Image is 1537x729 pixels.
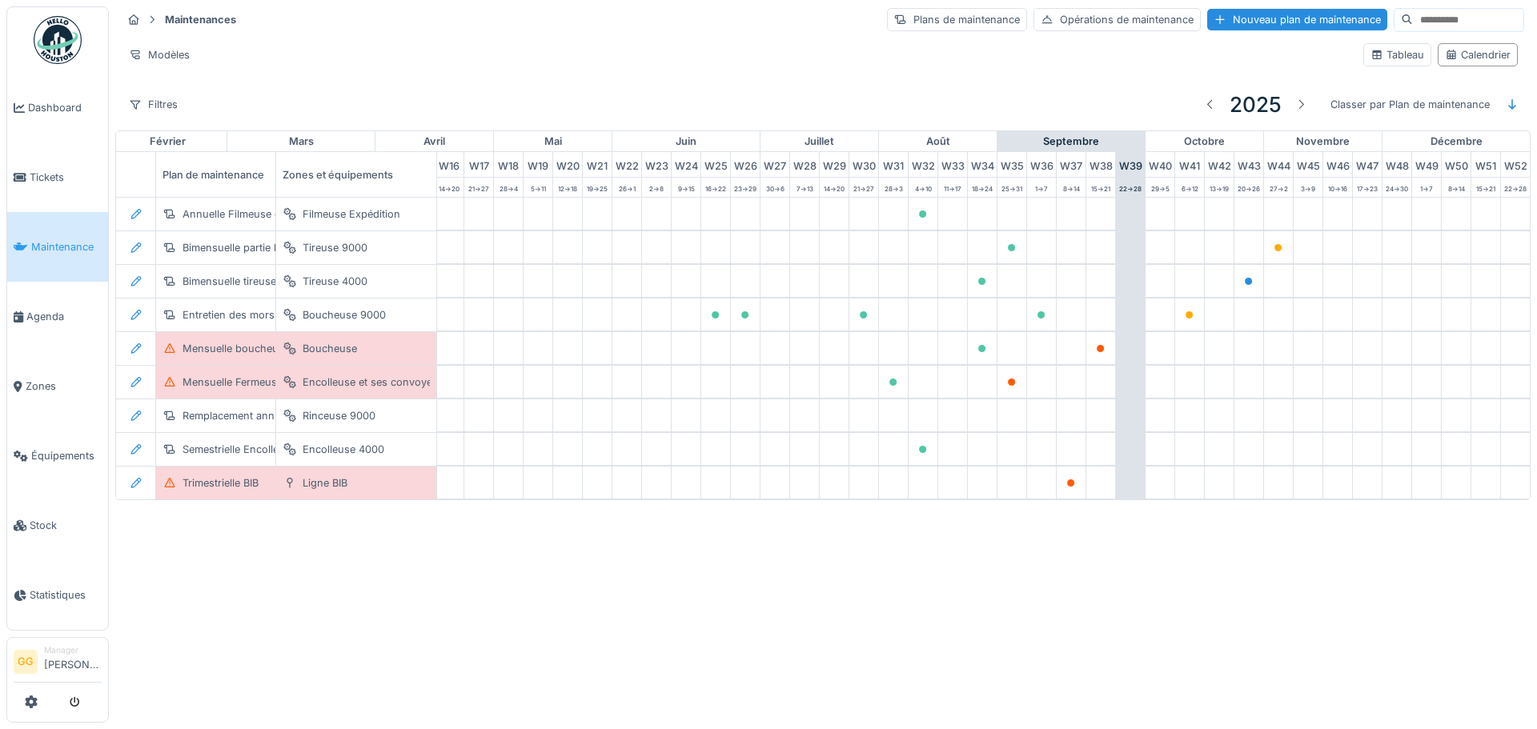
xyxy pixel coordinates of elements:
div: Plan de maintenance [156,152,316,197]
div: Ligne BIB [303,475,347,491]
strong: Maintenances [159,12,243,27]
a: Stock [7,491,108,560]
div: W 33 [938,152,967,177]
div: 22 -> 28 [1501,178,1530,197]
div: 10 -> 16 [1323,178,1352,197]
span: Statistiques [30,587,102,603]
li: [PERSON_NAME] [44,644,102,679]
div: W 23 [642,152,671,177]
div: W 36 [1027,152,1056,177]
div: W 42 [1205,152,1234,177]
a: Équipements [7,421,108,491]
div: 19 -> 25 [583,178,612,197]
div: W 34 [968,152,997,177]
div: W 19 [524,152,552,177]
div: W 41 [1175,152,1204,177]
div: W 16 [435,152,464,177]
div: juillet [760,131,878,152]
a: Agenda [7,282,108,351]
div: W 25 [701,152,730,177]
a: GG Manager[PERSON_NAME] [14,644,102,683]
div: W 52 [1501,152,1530,177]
div: 17 -> 23 [1353,178,1382,197]
div: 21 -> 27 [464,178,493,197]
div: Boucheuse [303,341,357,356]
div: Mensuelle boucheuse 4000 [183,341,319,356]
a: Statistiques [7,560,108,630]
div: W 47 [1353,152,1382,177]
div: 8 -> 14 [1057,178,1086,197]
div: Trimestrielle BIB [183,475,259,491]
div: 4 -> 10 [909,178,937,197]
div: W 24 [672,152,700,177]
li: GG [14,650,38,674]
div: Calendrier [1445,47,1511,62]
img: Badge_color-CXgf-gQk.svg [34,16,82,64]
div: W 46 [1323,152,1352,177]
div: Tableau [1370,47,1424,62]
div: W 18 [494,152,523,177]
div: 23 -> 29 [731,178,760,197]
div: W 45 [1294,152,1322,177]
div: W 44 [1264,152,1293,177]
div: 12 -> 18 [553,178,582,197]
div: 14 -> 20 [820,178,849,197]
div: 11 -> 17 [938,178,967,197]
span: Stock [30,518,102,533]
div: 18 -> 24 [968,178,997,197]
div: Entretien des mors Boucheuse 9000 [183,307,361,322]
div: Encolleuse et ses convoyeurs 9000 [303,375,477,390]
div: W 35 [997,152,1026,177]
div: Nouveau plan de maintenance [1207,9,1387,30]
div: 26 -> 1 [612,178,641,197]
div: 20 -> 26 [1234,178,1263,197]
div: septembre [997,131,1145,152]
div: W 40 [1146,152,1174,177]
div: 24 -> 30 [1382,178,1411,197]
div: Bimensuelle tireuse 4000 [183,274,305,289]
div: W 49 [1412,152,1441,177]
div: 2 -> 8 [642,178,671,197]
div: Encolleuse 4000 [303,442,384,457]
div: 22 -> 28 [1116,178,1145,197]
div: 27 -> 2 [1264,178,1293,197]
div: Filmeuse Expédition [303,206,400,222]
div: mars [227,131,375,152]
div: Bimensuelle partie basse tireuse 9000 [183,240,367,255]
div: W 29 [820,152,849,177]
div: Annuelle Filmeuse expédition [183,206,325,222]
div: juin [612,131,760,152]
a: Dashboard [7,73,108,142]
div: Semestrielle Encolleuse 4000 [183,442,325,457]
span: Agenda [26,309,102,324]
div: 13 -> 19 [1205,178,1234,197]
div: Filtres [122,93,185,116]
a: Tickets [7,142,108,212]
div: W 31 [879,152,908,177]
div: W 39 [1116,152,1145,177]
div: avril [375,131,493,152]
span: Équipements [31,448,102,463]
div: décembre [1382,131,1530,152]
div: 5 -> 11 [524,178,552,197]
div: 29 -> 5 [1146,178,1174,197]
div: W 21 [583,152,612,177]
div: 28 -> 4 [494,178,523,197]
span: Dashboard [28,100,102,115]
div: août [879,131,997,152]
div: Zones et équipements [276,152,436,197]
div: 8 -> 14 [1442,178,1471,197]
div: W 20 [553,152,582,177]
div: Remplacement annuel manomètre rinceuse 9000 [183,408,420,423]
div: 21 -> 27 [849,178,878,197]
div: W 51 [1471,152,1500,177]
div: W 22 [612,152,641,177]
div: Classer par Plan de maintenance [1323,93,1497,116]
div: Tireuse 4000 [303,274,367,289]
div: W 28 [790,152,819,177]
a: Maintenance [7,212,108,282]
div: 1 -> 7 [1412,178,1441,197]
div: W 37 [1057,152,1086,177]
span: Maintenance [31,239,102,254]
div: 7 -> 13 [790,178,819,197]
